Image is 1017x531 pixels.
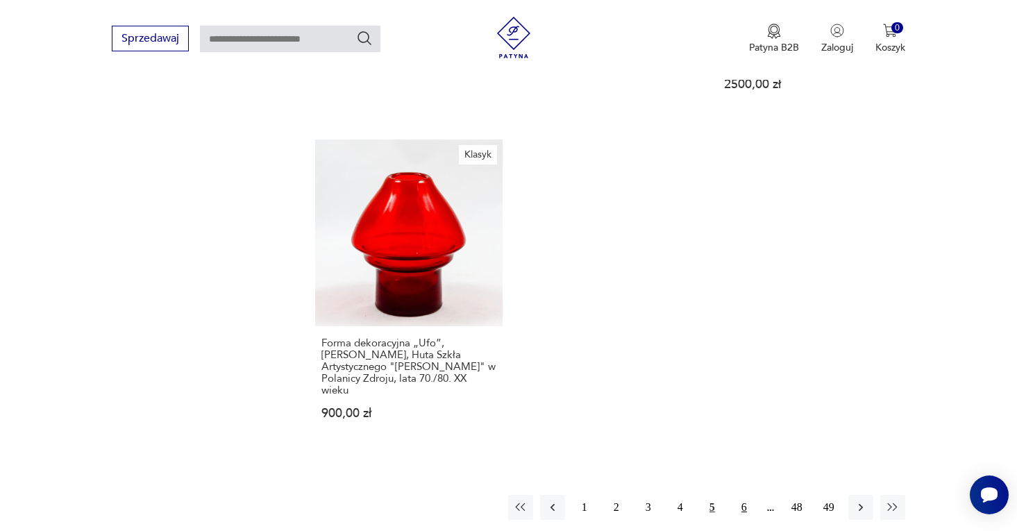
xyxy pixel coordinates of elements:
button: 1 [572,495,597,520]
button: Sprzedawaj [112,26,189,51]
button: 49 [816,495,841,520]
button: 4 [668,495,693,520]
a: KlasykForma dekoracyjna „Ufo”, Zbigniew Horbowy, Huta Szkła Artystycznego "Barbara" w Polanicy Zd... [315,140,503,447]
button: 6 [732,495,757,520]
a: Ikona medaluPatyna B2B [749,24,799,54]
img: Ikona medalu [767,24,781,39]
img: Ikona koszyka [883,24,897,37]
button: Szukaj [356,30,373,47]
div: 0 [891,22,903,34]
button: 5 [700,495,725,520]
p: Zaloguj [821,41,853,54]
h3: Forma dekoracyjna „Ufo”, [PERSON_NAME], Huta Szkła Artystycznego "[PERSON_NAME]" w Polanicy Zdroj... [321,337,496,396]
p: Koszyk [875,41,905,54]
p: Patyna B2B [749,41,799,54]
button: 48 [784,495,809,520]
a: Sprzedawaj [112,35,189,44]
button: Patyna B2B [749,24,799,54]
img: Patyna - sklep z meblami i dekoracjami vintage [493,17,535,58]
img: Ikonka użytkownika [830,24,844,37]
button: 2 [604,495,629,520]
iframe: Smartsupp widget button [970,475,1009,514]
p: 900,00 zł [321,407,496,419]
button: 3 [636,495,661,520]
button: 0Koszyk [875,24,905,54]
p: 2500,00 zł [724,78,899,90]
button: Zaloguj [821,24,853,54]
